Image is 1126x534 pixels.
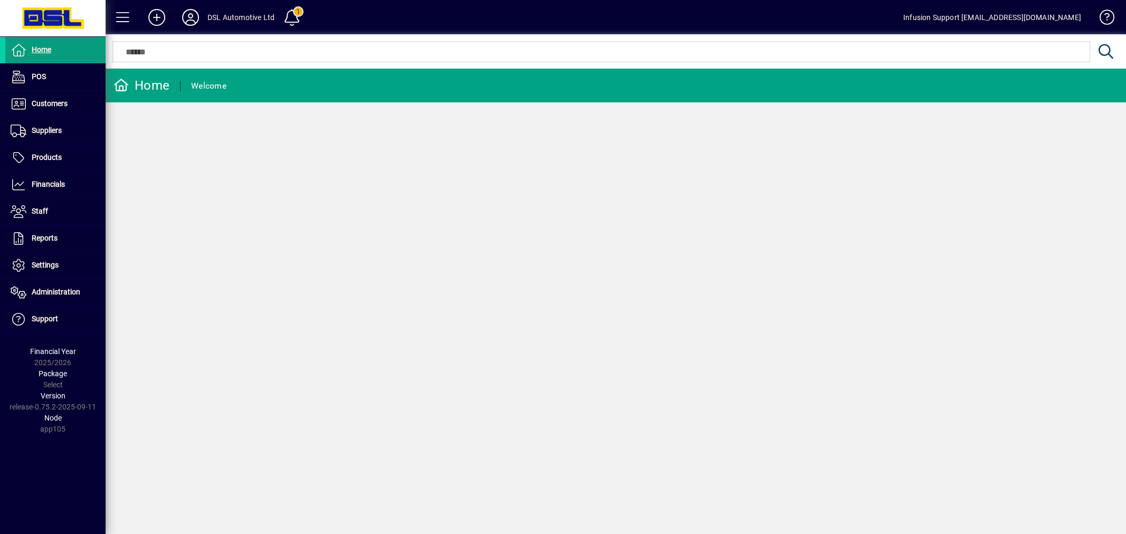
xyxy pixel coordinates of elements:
[32,99,68,108] span: Customers
[44,414,62,422] span: Node
[5,306,106,332] a: Support
[5,171,106,198] a: Financials
[32,314,58,323] span: Support
[39,369,67,378] span: Package
[5,145,106,171] a: Products
[191,78,226,94] div: Welcome
[32,153,62,161] span: Products
[113,77,169,94] div: Home
[140,8,174,27] button: Add
[32,45,51,54] span: Home
[5,252,106,279] a: Settings
[207,9,275,26] div: DSL Automotive Ltd
[32,207,48,215] span: Staff
[1092,2,1113,36] a: Knowledge Base
[5,225,106,252] a: Reports
[5,91,106,117] a: Customers
[174,8,207,27] button: Profile
[5,198,106,225] a: Staff
[32,180,65,188] span: Financials
[32,126,62,135] span: Suppliers
[30,347,76,356] span: Financial Year
[32,261,59,269] span: Settings
[5,118,106,144] a: Suppliers
[32,234,58,242] span: Reports
[5,64,106,90] a: POS
[41,392,65,400] span: Version
[903,9,1081,26] div: Infusion Support [EMAIL_ADDRESS][DOMAIN_NAME]
[5,279,106,306] a: Administration
[32,288,80,296] span: Administration
[32,72,46,81] span: POS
